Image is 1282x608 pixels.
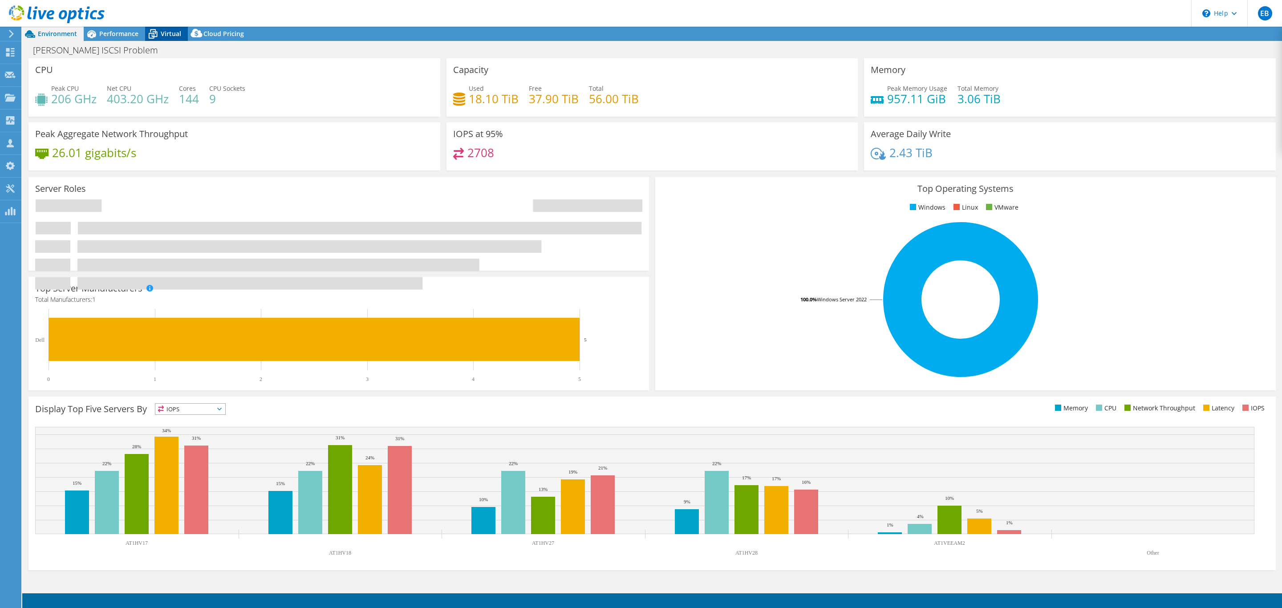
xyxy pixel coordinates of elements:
[92,295,96,304] span: 1
[366,376,369,382] text: 3
[735,550,758,556] text: AT1HV28
[102,461,111,466] text: 22%
[584,337,587,342] text: 5
[662,184,1269,194] h3: Top Operating Systems
[800,296,817,303] tspan: 100.0%
[712,461,721,466] text: 22%
[509,461,518,466] text: 22%
[802,479,811,485] text: 16%
[871,129,951,139] h3: Average Daily Write
[887,94,947,104] h4: 957.11 GiB
[817,296,867,303] tspan: Windows Server 2022
[469,94,519,104] h4: 18.10 TiB
[107,84,131,93] span: Net CPU
[529,84,542,93] span: Free
[578,376,581,382] text: 5
[1053,403,1088,413] li: Memory
[132,444,141,449] text: 28%
[35,295,642,304] h4: Total Manufacturers:
[1147,550,1159,556] text: Other
[951,203,978,212] li: Linux
[957,84,998,93] span: Total Memory
[365,455,374,460] text: 24%
[539,486,548,492] text: 13%
[179,94,199,104] h4: 144
[589,84,604,93] span: Total
[35,184,86,194] h3: Server Roles
[161,29,181,38] span: Virtual
[984,203,1018,212] li: VMware
[1202,9,1210,17] svg: \n
[155,404,225,414] span: IOPS
[209,84,245,93] span: CPU Sockets
[35,284,142,293] h3: Top Server Manufacturers
[598,465,607,470] text: 21%
[887,522,893,527] text: 1%
[472,376,475,382] text: 4
[203,29,244,38] span: Cloud Pricing
[51,84,79,93] span: Peak CPU
[467,148,494,158] h4: 2708
[1006,520,1013,525] text: 1%
[742,475,751,480] text: 17%
[1258,6,1272,20] span: EB
[329,550,351,556] text: AT1HV18
[47,376,50,382] text: 0
[192,435,201,441] text: 31%
[154,376,156,382] text: 1
[209,94,245,104] h4: 9
[589,94,639,104] h4: 56.00 TiB
[917,514,924,519] text: 4%
[306,461,315,466] text: 22%
[395,436,404,441] text: 31%
[38,29,77,38] span: Environment
[957,94,1001,104] h4: 3.06 TiB
[107,94,169,104] h4: 403.20 GHz
[479,497,488,502] text: 10%
[453,129,503,139] h3: IOPS at 95%
[529,94,579,104] h4: 37.90 TiB
[52,148,136,158] h4: 26.01 gigabits/s
[51,94,97,104] h4: 206 GHz
[684,499,690,504] text: 9%
[126,540,148,546] text: AT1HV17
[908,203,945,212] li: Windows
[1122,403,1195,413] li: Network Throughput
[73,480,81,486] text: 15%
[945,495,954,501] text: 10%
[532,540,554,546] text: AT1HV27
[179,84,196,93] span: Cores
[1094,403,1116,413] li: CPU
[35,129,188,139] h3: Peak Aggregate Network Throughput
[35,65,53,75] h3: CPU
[336,435,345,440] text: 31%
[976,508,983,514] text: 5%
[568,469,577,474] text: 19%
[260,376,262,382] text: 2
[772,476,781,481] text: 17%
[162,428,171,433] text: 34%
[887,84,947,93] span: Peak Memory Usage
[1240,403,1265,413] li: IOPS
[871,65,905,75] h3: Memory
[889,148,933,158] h4: 2.43 TiB
[29,45,172,55] h1: [PERSON_NAME] ISCSI Problem
[934,540,965,546] text: AT1VEEAM2
[276,481,285,486] text: 15%
[453,65,488,75] h3: Capacity
[35,337,45,343] text: Dell
[469,84,484,93] span: Used
[99,29,138,38] span: Performance
[1201,403,1234,413] li: Latency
